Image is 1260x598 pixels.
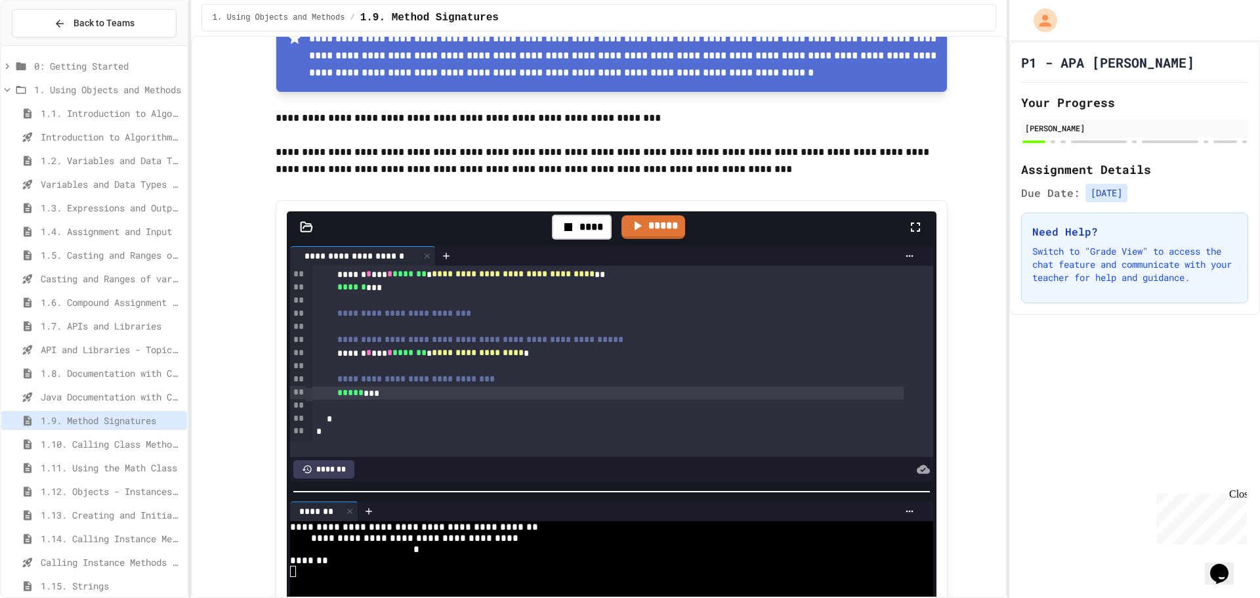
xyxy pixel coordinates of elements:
span: [DATE] [1085,184,1127,202]
span: 1.12. Objects - Instances of Classes [41,484,182,498]
div: Chat with us now!Close [5,5,91,83]
span: 1.10. Calling Class Methods [41,437,182,451]
span: 1. Using Objects and Methods [213,12,345,23]
span: 1.8. Documentation with Comments and Preconditions [41,366,182,380]
span: Due Date: [1021,185,1080,201]
h2: Your Progress [1021,93,1248,112]
span: 1.13. Creating and Initializing Objects: Constructors [41,508,182,522]
span: 1. Using Objects and Methods [34,83,182,96]
p: Switch to "Grade View" to access the chat feature and communicate with your teacher for help and ... [1032,245,1237,284]
span: 1.4. Assignment and Input [41,224,182,238]
span: 1.11. Using the Math Class [41,461,182,475]
span: 1.14. Calling Instance Methods [41,532,182,545]
span: 1.6. Compound Assignment Operators [41,295,182,309]
span: 0: Getting Started [34,59,182,73]
span: 1.9. Method Signatures [360,10,499,26]
span: Java Documentation with Comments - Topic 1.8 [41,390,182,404]
h1: P1 - APA [PERSON_NAME] [1021,53,1194,72]
span: 1.2. Variables and Data Types [41,154,182,167]
div: My Account [1020,5,1060,35]
span: 1.15. Strings [41,579,182,593]
span: 1.1. Introduction to Algorithms, Programming, and Compilers [41,106,182,120]
span: 1.7. APIs and Libraries [41,319,182,333]
h3: Need Help? [1032,224,1237,240]
iframe: chat widget [1205,545,1247,585]
span: Introduction to Algorithms, Programming, and Compilers [41,130,182,144]
span: API and Libraries - Topic 1.7 [41,343,182,356]
span: 1.5. Casting and Ranges of Values [41,248,182,262]
span: / [350,12,354,23]
h2: Assignment Details [1021,160,1248,179]
span: Back to Teams [73,16,135,30]
div: [PERSON_NAME] [1025,122,1244,134]
iframe: chat widget [1151,488,1247,544]
span: Variables and Data Types - Quiz [41,177,182,191]
span: Casting and Ranges of variables - Quiz [41,272,182,286]
span: Calling Instance Methods - Topic 1.14 [41,555,182,569]
span: 1.9. Method Signatures [41,414,182,427]
button: Back to Teams [12,9,177,37]
span: 1.3. Expressions and Output [New] [41,201,182,215]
